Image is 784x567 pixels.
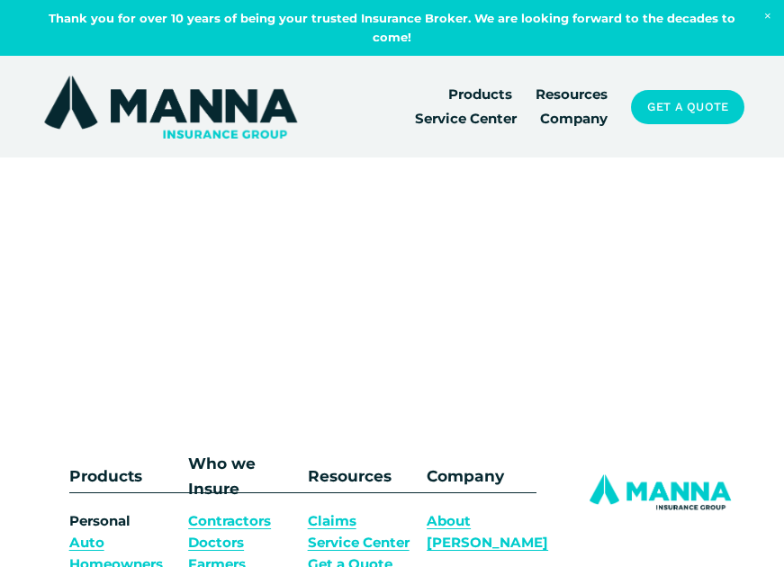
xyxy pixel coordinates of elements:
[540,107,608,131] a: Company
[188,451,297,500] p: Who we Insure
[69,463,149,488] p: Products
[536,84,608,105] span: Resources
[448,84,512,105] span: Products
[415,107,517,131] a: Service Center
[427,510,548,553] a: About [PERSON_NAME]
[308,463,418,488] p: Resources
[69,532,104,553] a: Auto
[308,532,410,553] a: Service Center
[40,72,302,142] img: Manna Insurance Group
[631,90,744,124] a: Get a Quote
[427,463,536,488] p: Company
[448,83,512,107] a: folder dropdown
[536,83,608,107] a: folder dropdown
[308,510,356,532] a: Claims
